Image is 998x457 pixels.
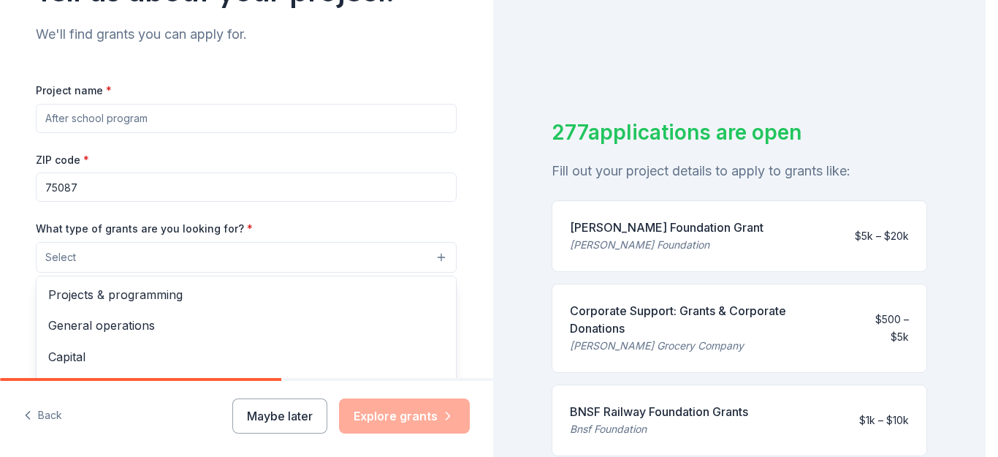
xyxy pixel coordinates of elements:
[48,285,444,304] span: Projects & programming
[36,276,457,451] div: Select
[36,242,457,273] button: Select
[48,347,444,366] span: Capital
[45,249,76,266] span: Select
[48,316,444,335] span: General operations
